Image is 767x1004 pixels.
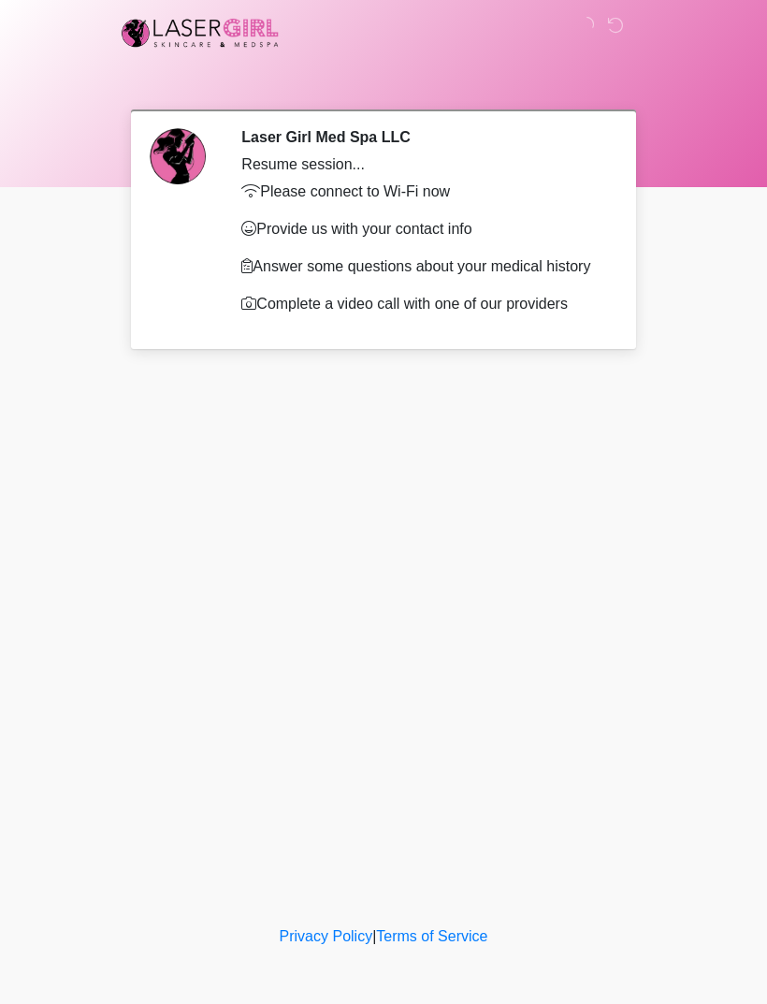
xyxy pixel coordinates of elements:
a: Privacy Policy [280,928,373,944]
p: Answer some questions about your medical history [241,255,603,278]
a: | [372,928,376,944]
a: Terms of Service [376,928,487,944]
p: Provide us with your contact info [241,218,603,240]
img: Laser Girl Med Spa LLC Logo [117,14,283,51]
p: Please connect to Wi-Fi now [241,181,603,203]
h2: Laser Girl Med Spa LLC [241,128,603,146]
p: Complete a video call with one of our providers [241,293,603,315]
h1: ‎ ‎ [122,67,645,102]
div: Resume session... [241,153,603,176]
img: Agent Avatar [150,128,206,184]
